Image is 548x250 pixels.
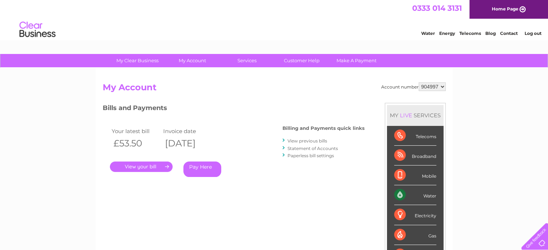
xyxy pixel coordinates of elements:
div: Gas [394,225,436,245]
div: LIVE [398,112,414,119]
th: £53.50 [110,136,162,151]
a: Log out [524,31,541,36]
div: Electricity [394,205,436,225]
a: Paperless bill settings [288,153,334,158]
a: Energy [439,31,455,36]
div: MY SERVICES [387,105,444,126]
div: Water [394,185,436,205]
h2: My Account [103,82,446,96]
a: My Account [162,54,222,67]
img: logo.png [19,19,56,41]
a: Water [421,31,435,36]
a: Services [217,54,277,67]
td: Invoice date [161,126,213,136]
th: [DATE] [161,136,213,151]
div: Account number [381,82,446,91]
a: Blog [485,31,496,36]
a: 0333 014 3131 [412,4,462,13]
a: Customer Help [272,54,331,67]
a: . [110,162,173,172]
a: Pay Here [183,162,221,177]
div: Telecoms [394,126,436,146]
h4: Billing and Payments quick links [282,126,365,131]
a: My Clear Business [108,54,167,67]
div: Clear Business is a trading name of Verastar Limited (registered in [GEOGRAPHIC_DATA] No. 3667643... [104,4,445,35]
div: Broadband [394,146,436,165]
a: Statement of Accounts [288,146,338,151]
h3: Bills and Payments [103,103,365,115]
div: Mobile [394,165,436,185]
a: Contact [500,31,518,36]
a: View previous bills [288,138,327,144]
a: Telecoms [459,31,481,36]
td: Your latest bill [110,126,162,136]
a: Make A Payment [327,54,386,67]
